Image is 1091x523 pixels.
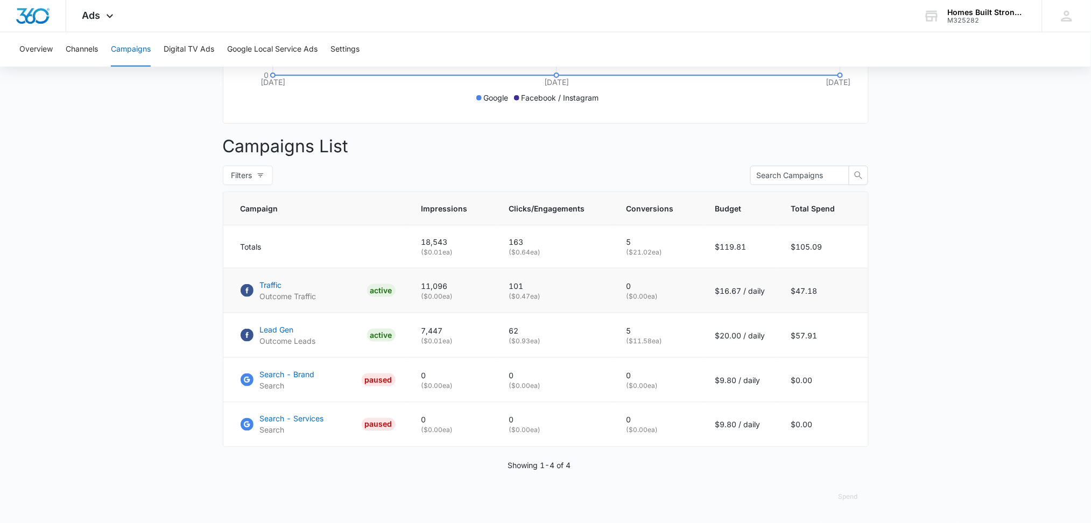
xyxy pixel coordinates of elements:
[627,325,689,336] p: 5
[849,171,868,180] span: search
[261,77,285,87] tspan: [DATE]
[421,203,468,214] span: Impressions
[508,460,571,471] p: Showing 1-4 of 4
[509,381,601,391] p: ( $0.00 ea)
[260,380,315,391] p: Search
[509,292,601,301] p: ( $0.47 ea)
[627,236,689,248] p: 5
[421,292,483,301] p: ( $0.00 ea)
[509,426,601,435] p: ( $0.00 ea)
[715,203,750,214] span: Budget
[362,373,396,386] div: PAUSED
[223,133,869,159] p: Campaigns List
[849,166,868,185] button: search
[260,413,324,425] p: Search - Services
[627,292,689,301] p: ( $0.00 ea)
[66,32,98,67] button: Channels
[82,10,101,21] span: Ads
[627,414,689,426] p: 0
[627,426,689,435] p: ( $0.00 ea)
[421,414,483,426] p: 0
[778,268,868,313] td: $47.18
[241,413,396,436] a: Google AdsSearch - ServicesSearchPAUSED
[231,169,252,181] span: Filters
[948,8,1026,17] div: account name
[421,381,483,391] p: ( $0.00 ea)
[715,374,765,386] p: $9.80 / daily
[715,330,765,341] p: $20.00 / daily
[241,369,396,391] a: Google AdsSearch - BrandSearchPAUSED
[509,203,585,214] span: Clicks/Engagements
[544,77,569,87] tspan: [DATE]
[509,280,601,292] p: 101
[241,284,254,297] img: Facebook
[509,414,601,426] p: 0
[627,336,689,346] p: ( $11.58 ea)
[223,166,273,185] button: Filters
[260,369,315,380] p: Search - Brand
[241,279,396,302] a: FacebookTrafficOutcome TrafficACTIVE
[627,280,689,292] p: 0
[509,336,601,346] p: ( $0.93 ea)
[421,336,483,346] p: ( $0.01 ea)
[260,425,324,436] p: Search
[509,370,601,381] p: 0
[509,248,601,257] p: ( $0.64 ea)
[421,370,483,381] p: 0
[421,280,483,292] p: 11,096
[627,203,674,214] span: Conversions
[484,92,509,103] p: Google
[627,370,689,381] p: 0
[791,203,835,214] span: Total Spend
[826,77,850,87] tspan: [DATE]
[778,358,868,402] td: $0.00
[522,92,599,103] p: Facebook / Instagram
[715,419,765,430] p: $9.80 / daily
[828,484,869,510] button: Spend
[367,284,396,297] div: ACTIVE
[330,32,360,67] button: Settings
[778,313,868,358] td: $57.91
[227,32,318,67] button: Google Local Service Ads
[362,418,396,431] div: PAUSED
[421,426,483,435] p: ( $0.00 ea)
[241,329,254,342] img: Facebook
[509,236,601,248] p: 163
[260,324,316,335] p: Lead Gen
[367,329,396,342] div: ACTIVE
[778,225,868,268] td: $105.09
[241,324,396,347] a: FacebookLead GenOutcome LeadsACTIVE
[715,285,765,296] p: $16.67 / daily
[260,291,316,302] p: Outcome Traffic
[421,236,483,248] p: 18,543
[241,418,254,431] img: Google Ads
[627,381,689,391] p: ( $0.00 ea)
[421,248,483,257] p: ( $0.01 ea)
[509,325,601,336] p: 62
[111,32,151,67] button: Campaigns
[241,203,380,214] span: Campaign
[948,17,1026,24] div: account id
[260,335,316,347] p: Outcome Leads
[757,169,834,181] input: Search Campaigns
[19,32,53,67] button: Overview
[260,279,316,291] p: Traffic
[778,402,868,447] td: $0.00
[241,241,396,252] div: Totals
[164,32,214,67] button: Digital TV Ads
[241,373,254,386] img: Google Ads
[715,241,765,252] p: $119.81
[627,248,689,257] p: ( $21.02 ea)
[421,325,483,336] p: 7,447
[264,70,269,80] tspan: 0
